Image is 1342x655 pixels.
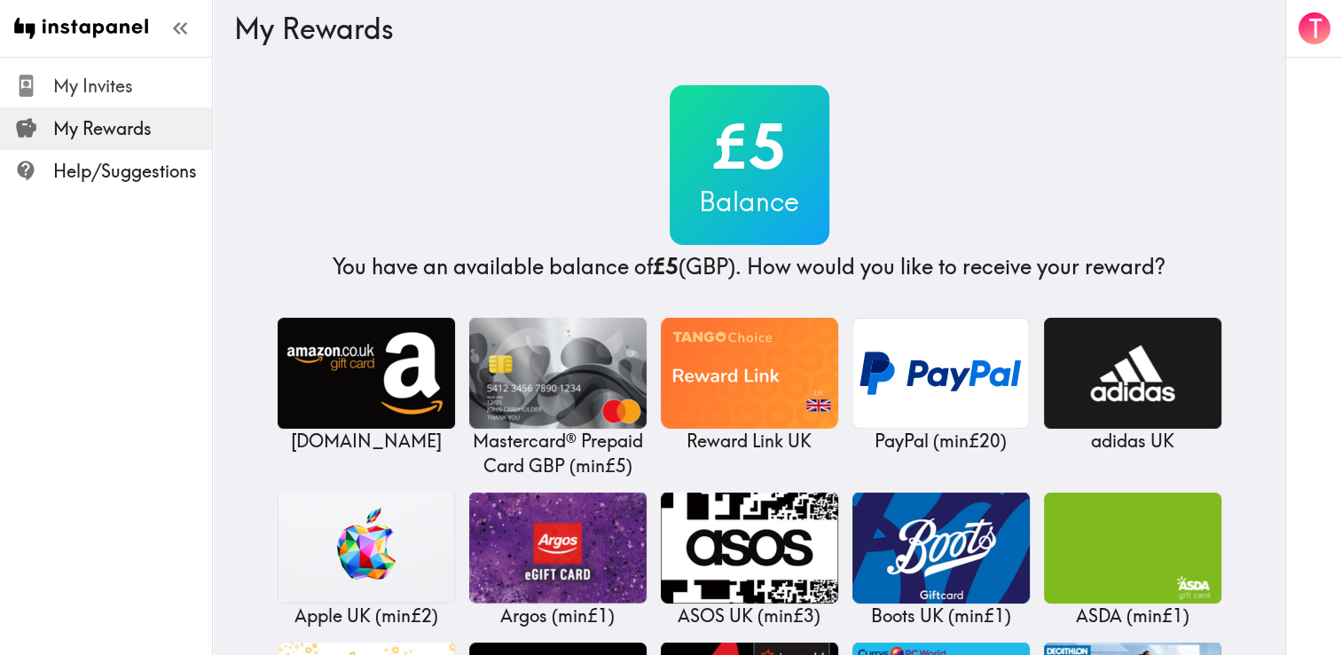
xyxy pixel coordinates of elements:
img: ASOS UK [661,493,838,604]
p: ASDA ( min £1 ) [1044,604,1221,628]
a: ASDAASDA (min£1) [1044,493,1221,628]
a: ArgosArgos (min£1) [469,493,647,628]
p: adidas UK [1044,429,1221,454]
p: Argos ( min £1 ) [469,604,647,628]
a: Reward Link UKReward Link UK [661,318,838,454]
img: Boots UK [852,493,1030,604]
p: ASOS UK ( min £3 ) [661,604,838,628]
a: Mastercard® Prepaid Card GBPMastercard® Prepaid Card GBP (min£5) [469,318,647,478]
a: Boots UKBoots UK (min£1) [852,493,1030,628]
p: Boots UK ( min £1 ) [852,604,1030,628]
a: Amazon.co.uk[DOMAIN_NAME] [278,318,455,454]
p: Apple UK ( min £2 ) [278,604,455,628]
p: PayPal ( min £20 ) [852,429,1030,454]
img: adidas UK [1044,318,1221,429]
img: Reward Link UK [661,318,838,429]
h4: You have an available balance of (GBP) . How would you like to receive your reward? [333,252,1165,282]
a: PayPalPayPal (min£20) [852,318,1030,454]
img: Mastercard® Prepaid Card GBP [469,318,647,429]
h3: Balance [670,183,829,220]
p: Reward Link UK [661,429,838,454]
span: Help/Suggestions [53,159,212,184]
a: ASOS UKASOS UK (min£3) [661,493,838,628]
h2: £5 [670,110,829,183]
img: Amazon.co.uk [278,318,455,429]
a: Apple UKApple UK (min£2) [278,493,455,628]
img: PayPal [852,318,1030,429]
img: ASDA [1044,493,1221,604]
a: adidas UKadidas UK [1044,318,1221,454]
span: T [1309,13,1322,44]
img: Apple UK [278,493,455,604]
span: My Invites [53,74,212,99]
p: [DOMAIN_NAME] [278,429,455,454]
button: T [1297,11,1332,46]
span: My Rewards [53,116,212,141]
img: Argos [469,493,647,604]
b: £5 [653,253,679,280]
h3: My Rewards [234,12,1250,45]
p: Mastercard® Prepaid Card GBP ( min £5 ) [469,429,647,478]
